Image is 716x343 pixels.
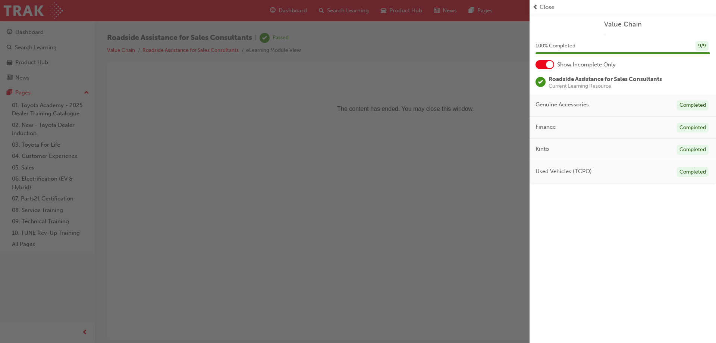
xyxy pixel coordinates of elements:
[536,77,546,87] span: learningRecordVerb_PASS-icon
[536,145,549,153] span: Kinto
[677,100,709,110] div: Completed
[533,3,538,12] span: prev-icon
[677,145,709,155] div: Completed
[557,60,616,69] span: Show Incomplete Only
[3,6,582,40] p: The content has ended. You may close this window.
[677,123,709,133] div: Completed
[536,100,589,109] span: Genuine Accessories
[549,76,662,82] span: Roadside Assistance for Sales Consultants
[536,42,575,50] span: 100 % Completed
[540,3,554,12] span: Close
[695,41,709,51] div: 9 / 9
[536,20,710,29] a: Value Chain
[533,3,713,12] button: prev-iconClose
[549,84,662,89] span: Current Learning Resource
[536,123,556,131] span: Finance
[536,167,592,176] span: Used Vehicles (TCPO)
[677,167,709,177] div: Completed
